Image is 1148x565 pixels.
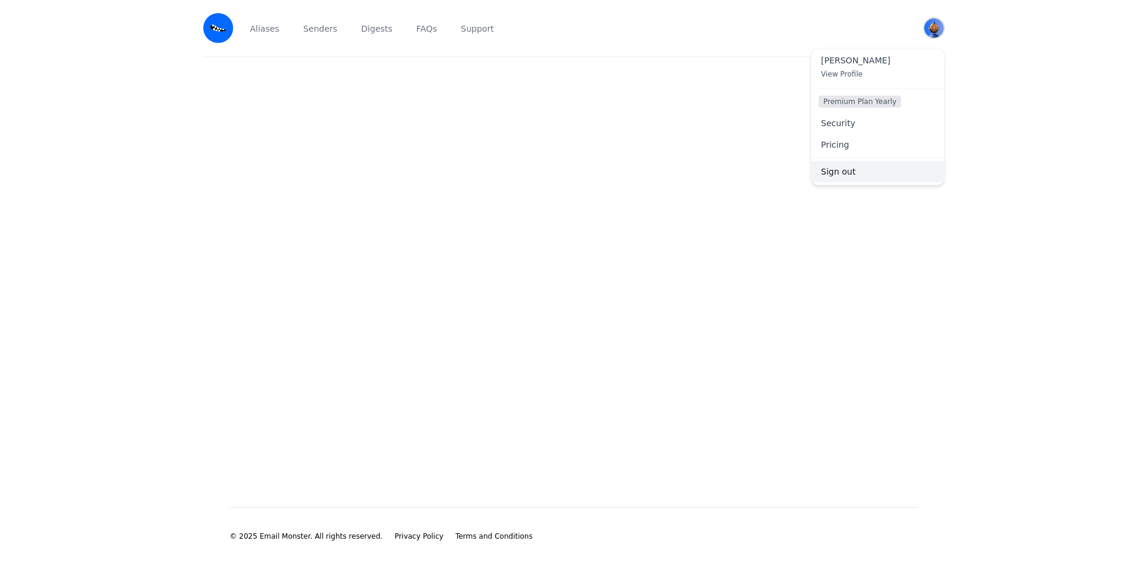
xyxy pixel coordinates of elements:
button: User menu [923,17,945,39]
a: Pricing [811,134,944,155]
a: Security [811,112,944,134]
a: Sign out [811,161,944,182]
li: © 2025 Email Monster. All rights reserved. [230,532,383,541]
a: Privacy Policy [395,532,444,541]
a: Terms and Conditions [456,532,533,541]
img: Nick's Avatar [924,19,944,38]
span: [PERSON_NAME] [821,56,935,66]
a: [PERSON_NAME] View Profile [811,48,944,88]
span: View Profile [821,70,863,78]
img: Email Monster [203,13,233,43]
span: Premium Plan Yearly [819,96,901,108]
